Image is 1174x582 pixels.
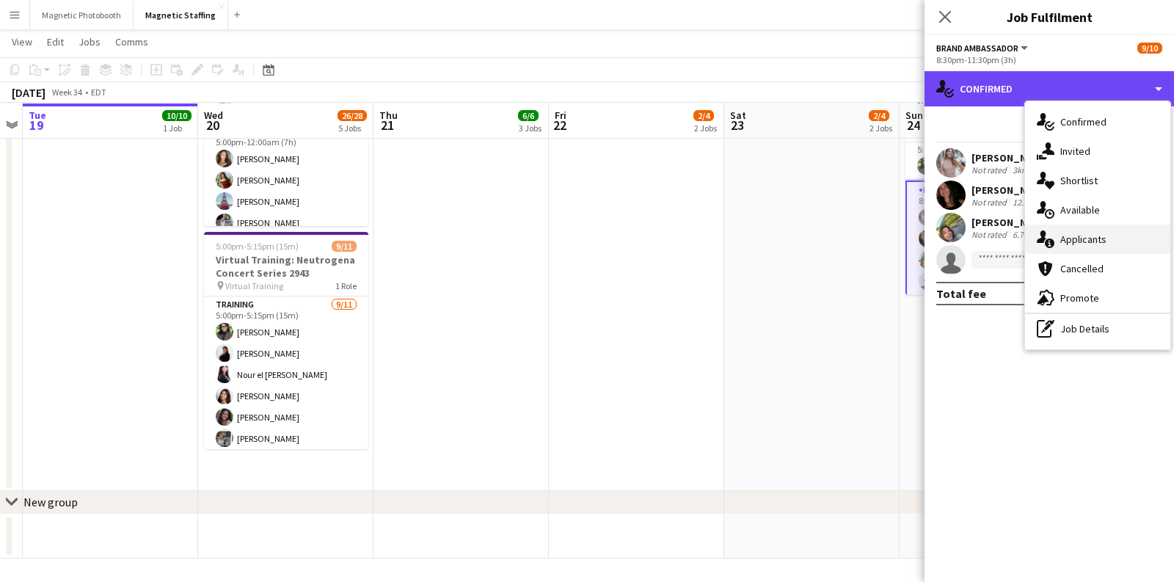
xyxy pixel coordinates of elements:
h3: Virtual Training: Neutrogena Concert Series 2943 [204,253,368,280]
div: Job Details [1025,314,1170,343]
app-card-role: Team Lead1/15:00pm-11:30pm (6h30m)[PERSON_NAME] [905,131,1070,181]
app-job-card: 5:00pm-11:30pm (6h30m)9/10Neutrogena Concert Series 2943 Montreal- Centre Bell3 Roles[PERSON_NAME... [905,78,1070,295]
span: Sat [730,109,746,122]
span: 20 [202,117,223,134]
button: Magnetic Staffing [134,1,228,29]
span: 1 Role [335,280,357,291]
app-job-card: 5:00pm-5:15pm (15m)9/11Virtual Training: Neutrogena Concert Series 2943 Virtual Training1 RoleTra... [204,232,368,449]
div: [PERSON_NAME] [971,216,1049,229]
div: Promote [1025,283,1170,313]
app-card-role: Brand Ambassador5A3/48:30pm-11:30pm (3h)[PERSON_NAME][PERSON_NAME][PERSON_NAME] [905,181,1070,297]
div: 1 Job [163,123,191,134]
span: 2/4 [869,110,889,121]
span: Wed [204,109,223,122]
h3: Job Fulfilment [925,7,1174,26]
div: Shortlist [1025,166,1170,195]
div: Cancelled [1025,254,1170,283]
div: [PERSON_NAME] [971,183,1049,197]
span: View [12,35,32,48]
div: Applicants [1025,225,1170,254]
div: 8:30pm-11:30pm (3h) [936,54,1162,65]
a: View [6,32,38,51]
span: Tue [29,109,46,122]
div: Not rated [971,164,1010,175]
div: [PERSON_NAME] [971,151,1049,164]
span: Jobs [79,35,101,48]
span: 21 [377,117,398,134]
app-card-role: Brand Ambassador5/55:00pm-12:00am (7h)[PERSON_NAME][PERSON_NAME][PERSON_NAME][PERSON_NAME] [204,123,368,258]
div: 3 Jobs [519,123,542,134]
span: 23 [728,117,746,134]
span: Comms [115,35,148,48]
span: 9/10 [1137,43,1162,54]
span: 9/11 [332,241,357,252]
div: Confirmed [1025,107,1170,137]
div: Available [1025,195,1170,225]
span: 2/4 [693,110,714,121]
span: 6/6 [518,110,539,121]
div: EDT [91,87,106,98]
span: Virtual Training [225,280,283,291]
span: Thu [379,109,398,122]
span: Edit [47,35,64,48]
span: Fri [555,109,566,122]
div: Not rated [971,229,1010,240]
span: 5:00pm-5:15pm (15m) [216,241,299,252]
div: 5 Jobs [338,123,366,134]
div: Not rated [971,197,1010,208]
app-card-role: Training9/115:00pm-5:15pm (15m)[PERSON_NAME][PERSON_NAME]Nour el [PERSON_NAME][PERSON_NAME][PERSO... [204,297,368,559]
div: Confirmed [925,71,1174,106]
a: Edit [41,32,70,51]
div: New group [23,495,78,509]
span: 19 [26,117,46,134]
div: 2 Jobs [869,123,892,134]
button: Brand Ambassador [936,43,1030,54]
span: Brand Ambassador [936,43,1018,54]
div: 12.3km [1010,197,1043,208]
div: 3km [1010,164,1032,175]
a: Jobs [73,32,106,51]
div: [DATE] [12,85,45,100]
div: Total fee [936,286,986,301]
span: 26/28 [338,110,367,121]
button: Magnetic Photobooth [30,1,134,29]
span: 22 [553,117,566,134]
div: 2 Jobs [694,123,717,134]
span: Week 34 [48,87,85,98]
a: Comms [109,32,154,51]
span: 24 [903,117,923,134]
div: 6.7km [1010,229,1038,240]
div: Invited [1025,137,1170,166]
span: Sun [905,109,923,122]
span: 10/10 [162,110,192,121]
